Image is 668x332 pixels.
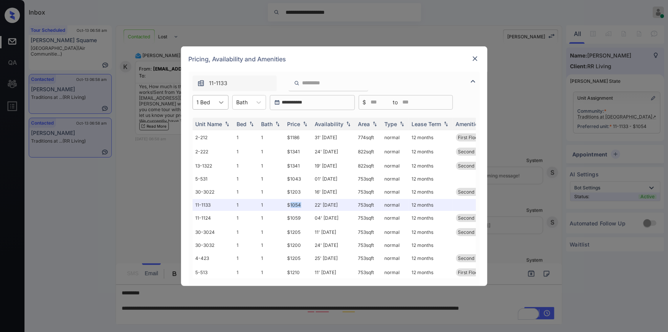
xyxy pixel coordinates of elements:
[393,98,398,107] span: to
[409,239,453,251] td: 12 months
[471,55,479,62] img: close
[234,145,258,159] td: 1
[284,225,312,239] td: $1205
[234,211,258,225] td: 1
[181,46,487,72] div: Pricing, Availability and Amenities
[409,251,453,265] td: 12 months
[458,163,487,169] span: Second Floor
[193,130,234,145] td: 2-212
[258,173,284,185] td: 1
[363,98,366,107] span: $
[371,121,379,127] img: sorting
[258,265,284,279] td: 1
[258,185,284,199] td: 1
[382,251,409,265] td: normal
[355,211,382,225] td: 753 sqft
[355,159,382,173] td: 822 sqft
[315,121,344,127] div: Availability
[223,121,231,127] img: sorting
[382,225,409,239] td: normal
[258,159,284,173] td: 1
[193,159,234,173] td: 13-1322
[284,173,312,185] td: $1043
[355,199,382,211] td: 753 sqft
[469,77,478,86] img: icon-zuma
[355,265,382,279] td: 753 sqft
[458,149,487,154] span: Second Floor
[312,239,355,251] td: 24' [DATE]
[258,145,284,159] td: 1
[458,229,487,235] span: Second Floor
[284,130,312,145] td: $1186
[284,145,312,159] td: $1341
[197,79,205,87] img: icon-zuma
[458,255,487,261] span: Second Floor
[193,211,234,225] td: 11-1124
[382,239,409,251] td: normal
[355,239,382,251] td: 753 sqft
[312,185,355,199] td: 16' [DATE]
[312,130,355,145] td: 31' [DATE]
[358,121,370,127] div: Area
[382,199,409,211] td: normal
[382,185,409,199] td: normal
[193,145,234,159] td: 2-222
[193,199,234,211] td: 11-1133
[312,251,355,265] td: 25' [DATE]
[385,121,397,127] div: Type
[312,199,355,211] td: 22' [DATE]
[409,145,453,159] td: 12 months
[458,270,480,275] span: First Floor
[409,225,453,239] td: 12 months
[301,121,309,127] img: sorting
[258,211,284,225] td: 1
[355,251,382,265] td: 753 sqft
[193,265,234,279] td: 5-513
[345,121,352,127] img: sorting
[398,121,406,127] img: sorting
[456,121,482,127] div: Amenities
[209,79,228,87] span: 11-1133
[409,211,453,225] td: 12 months
[234,251,258,265] td: 1
[312,159,355,173] td: 19' [DATE]
[274,121,281,127] img: sorting
[312,145,355,159] td: 24' [DATE]
[193,239,234,251] td: 30-3032
[442,121,450,127] img: sorting
[355,185,382,199] td: 753 sqft
[237,121,247,127] div: Bed
[234,225,258,239] td: 1
[458,135,480,140] span: First Floor
[409,159,453,173] td: 12 months
[412,121,441,127] div: Lease Term
[409,199,453,211] td: 12 months
[193,225,234,239] td: 30-3024
[355,145,382,159] td: 822 sqft
[355,130,382,145] td: 774 sqft
[193,251,234,265] td: 4-423
[382,130,409,145] td: normal
[258,239,284,251] td: 1
[312,211,355,225] td: 04' [DATE]
[294,80,300,87] img: icon-zuma
[312,265,355,279] td: 11' [DATE]
[234,265,258,279] td: 1
[248,121,255,127] img: sorting
[284,185,312,199] td: $1203
[234,130,258,145] td: 1
[284,251,312,265] td: $1205
[284,199,312,211] td: $1054
[258,251,284,265] td: 1
[355,225,382,239] td: 753 sqft
[312,173,355,185] td: 01' [DATE]
[382,159,409,173] td: normal
[258,199,284,211] td: 1
[234,239,258,251] td: 1
[284,211,312,225] td: $1059
[193,185,234,199] td: 30-3022
[382,145,409,159] td: normal
[258,225,284,239] td: 1
[234,185,258,199] td: 1
[312,225,355,239] td: 11' [DATE]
